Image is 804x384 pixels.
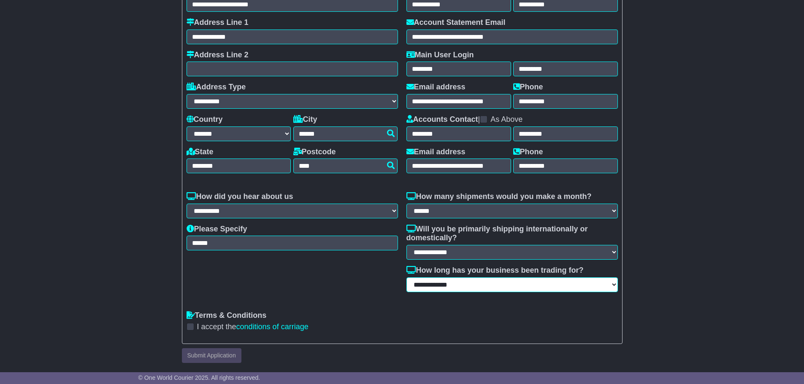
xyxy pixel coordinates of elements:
div: | [406,115,618,126]
label: Address Line 1 [187,18,249,27]
label: As Above [490,115,522,124]
label: Email address [406,83,466,92]
label: Please Specify [187,225,247,234]
label: I accept the [197,322,309,332]
label: How did you hear about us [187,192,293,201]
label: How long has your business been trading for? [406,266,584,275]
label: Account Statement Email [406,18,506,27]
label: City [293,115,317,124]
label: Terms & Conditions [187,311,267,320]
label: Country [187,115,223,124]
label: Address Type [187,83,246,92]
span: © One World Courier 2025. All rights reserved. [138,374,260,381]
label: Phone [513,148,543,157]
button: Submit Application [182,348,241,363]
label: How many shipments would you make a month? [406,192,592,201]
label: Phone [513,83,543,92]
a: conditions of carriage [236,322,309,331]
label: Postcode [293,148,336,157]
label: Address Line 2 [187,51,249,60]
label: Main User Login [406,51,474,60]
label: Accounts Contact [406,115,478,124]
label: Email address [406,148,466,157]
label: State [187,148,214,157]
label: Will you be primarily shipping internationally or domestically? [406,225,618,243]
